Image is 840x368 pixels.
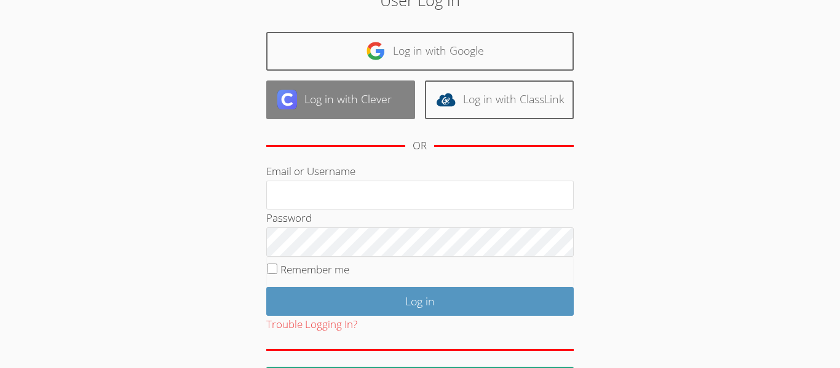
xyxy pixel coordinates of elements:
[266,80,415,119] a: Log in with Clever
[413,137,427,155] div: OR
[425,80,574,119] a: Log in with ClassLink
[266,316,357,334] button: Trouble Logging In?
[266,164,355,178] label: Email or Username
[266,287,574,316] input: Log in
[266,32,574,71] a: Log in with Google
[266,211,312,225] label: Password
[280,262,349,276] label: Remember me
[277,90,297,109] img: clever-logo-6eab21bc6e7a338710f1a6ff85c0baf02591cd810cc4098c63d3a4b26e2feb20.svg
[366,41,386,61] img: google-logo-50288ca7cdecda66e5e0955fdab243c47b7ad437acaf1139b6f446037453330a.svg
[436,90,456,109] img: classlink-logo-d6bb404cc1216ec64c9a2012d9dc4662098be43eaf13dc465df04b49fa7ab582.svg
